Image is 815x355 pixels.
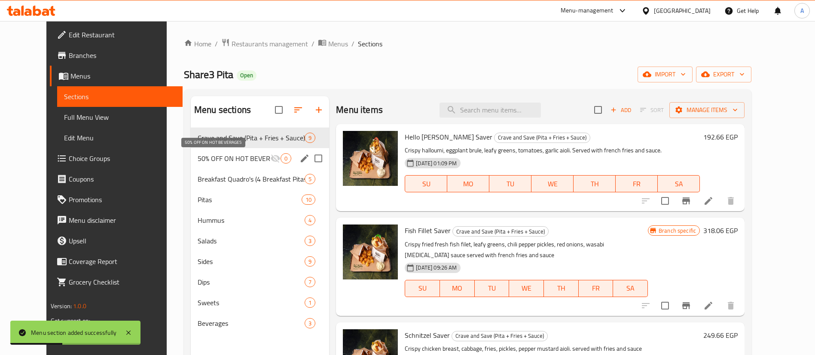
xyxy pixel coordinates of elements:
[281,153,291,164] div: items
[305,297,315,308] div: items
[305,256,315,267] div: items
[311,39,314,49] li: /
[198,297,305,308] div: Sweets
[494,133,590,143] div: Crave and Save (Pita + Fries + Sauce)
[531,175,574,192] button: WE
[191,169,329,189] div: Breakfast Quadro's (4 Breakfast Pitas for the Price of 3)5
[318,38,348,49] a: Menus
[198,236,305,246] span: Salads
[70,71,176,81] span: Menus
[50,24,183,45] a: Edit Restaurant
[69,153,176,164] span: Choice Groups
[452,331,548,341] div: Crave and Save (Pita + Fries + Sauce)
[69,256,176,267] span: Coverage Report
[607,103,635,117] button: Add
[452,226,549,237] div: Crave and Save (Pita + Fries + Sauce)
[619,178,654,190] span: FR
[69,236,176,246] span: Upsell
[69,174,176,184] span: Coupons
[298,152,311,165] button: edit
[51,300,72,312] span: Version:
[305,237,315,245] span: 3
[405,175,447,192] button: SU
[703,196,714,206] a: Edit menu item
[676,295,696,316] button: Branch-specific-item
[288,100,308,120] span: Sort sections
[305,278,315,286] span: 7
[270,101,288,119] span: Select all sections
[305,216,315,225] span: 4
[720,191,741,211] button: delete
[405,145,700,156] p: Crispy halloumi, eggplant brule, leafy greens, tomatoes, garlic aioli. Served with french fries a...
[579,280,614,297] button: FR
[720,295,741,316] button: delete
[305,299,315,307] span: 1
[191,292,329,313] div: Sweets1
[191,148,329,169] div: 50% OFF ON HOT BEVERAGES0edit
[198,277,305,287] span: Dips
[232,39,308,49] span: Restaurants management
[191,231,329,251] div: Salads3
[191,127,329,148] div: Crave and Save (Pita + Fries + Sauce)9
[305,134,315,142] span: 9
[198,194,302,205] span: Pitas
[191,124,329,337] nav: Menu sections
[452,331,547,341] span: Crave and Save (Pita + Fries + Sauce)
[184,38,751,49] nav: breadcrumb
[198,174,305,184] div: Breakfast Quadro's (4 Breakfast Pitas for the Price of 3)
[451,178,486,190] span: MO
[50,210,183,231] a: Menu disclaimer
[198,256,305,267] span: Sides
[654,6,711,15] div: [GEOGRAPHIC_DATA]
[50,272,183,292] a: Grocery Checklist
[237,72,256,79] span: Open
[302,196,315,204] span: 10
[493,178,528,190] span: TU
[198,318,305,328] span: Beverages
[305,258,315,266] span: 9
[644,69,686,80] span: import
[198,215,305,225] span: Hummus
[343,225,398,279] img: Fish Fillet Saver
[305,236,315,246] div: items
[50,66,183,86] a: Menus
[655,227,699,235] span: Branch specific
[64,91,176,102] span: Sections
[489,175,531,192] button: TU
[57,107,183,127] a: Full Menu View
[607,103,635,117] span: Add item
[613,280,648,297] button: SA
[50,169,183,189] a: Coupons
[475,280,510,297] button: TU
[57,127,183,148] a: Edit Menu
[676,191,696,211] button: Branch-specific-item
[57,86,183,107] a: Sections
[351,39,354,49] li: /
[669,102,745,118] button: Manage items
[703,300,714,311] a: Edit menu item
[73,300,86,312] span: 1.0.0
[198,133,305,143] div: Crave and Save (Pita + Fries + Sauce)
[405,224,451,237] span: Fish Fillet Saver
[656,297,674,315] span: Select to update
[50,251,183,272] a: Coverage Report
[547,282,575,294] span: TH
[69,194,176,205] span: Promotions
[616,175,658,192] button: FR
[305,318,315,328] div: items
[656,192,674,210] span: Select to update
[191,210,329,231] div: Hummus4
[308,100,329,120] button: Add section
[589,101,607,119] span: Select section
[305,174,315,184] div: items
[64,133,176,143] span: Edit Menu
[191,189,329,210] div: Pitas10
[281,155,291,163] span: 0
[405,239,648,261] p: Crispy fried fresh fish filet, leafy greens, chili pepper pickles, red onions, wasabi [MEDICAL_DA...
[409,282,436,294] span: SU
[194,103,251,116] h2: Menu sections
[447,175,489,192] button: MO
